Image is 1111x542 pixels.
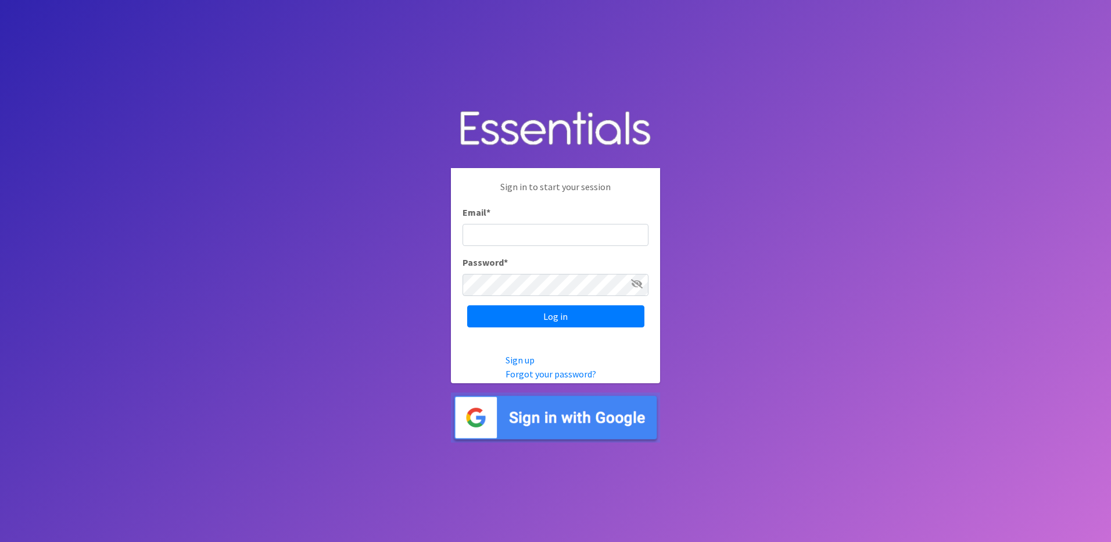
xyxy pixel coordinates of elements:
[506,368,596,380] a: Forgot your password?
[463,255,508,269] label: Password
[467,305,644,327] input: Log in
[451,393,660,443] img: Sign in with Google
[451,99,660,159] img: Human Essentials
[504,256,508,268] abbr: required
[506,354,535,366] a: Sign up
[463,180,648,205] p: Sign in to start your session
[463,205,490,219] label: Email
[486,206,490,218] abbr: required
